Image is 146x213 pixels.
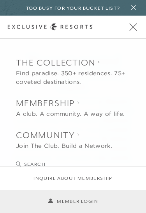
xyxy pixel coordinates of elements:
[16,57,130,87] button: Show The Collection sub-navigation
[16,69,130,87] div: Find paradise. 350+ residences. 75+ coveted destinations.
[16,161,46,168] button: Search
[16,97,125,118] button: Show Membership sub-navigation
[26,5,120,12] h6: Too busy for your bucket list?
[16,110,125,119] div: A club. A community. A way of life.
[16,129,113,142] h2: Community
[16,129,113,150] button: Show Community sub-navigation
[128,24,138,30] button: Open navigation
[33,175,113,182] a: Inquire about membership
[48,198,98,205] a: Member Login
[16,57,130,69] h2: The Collection
[16,97,125,110] h2: Membership
[16,142,113,151] div: Join The Club. Build a Network.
